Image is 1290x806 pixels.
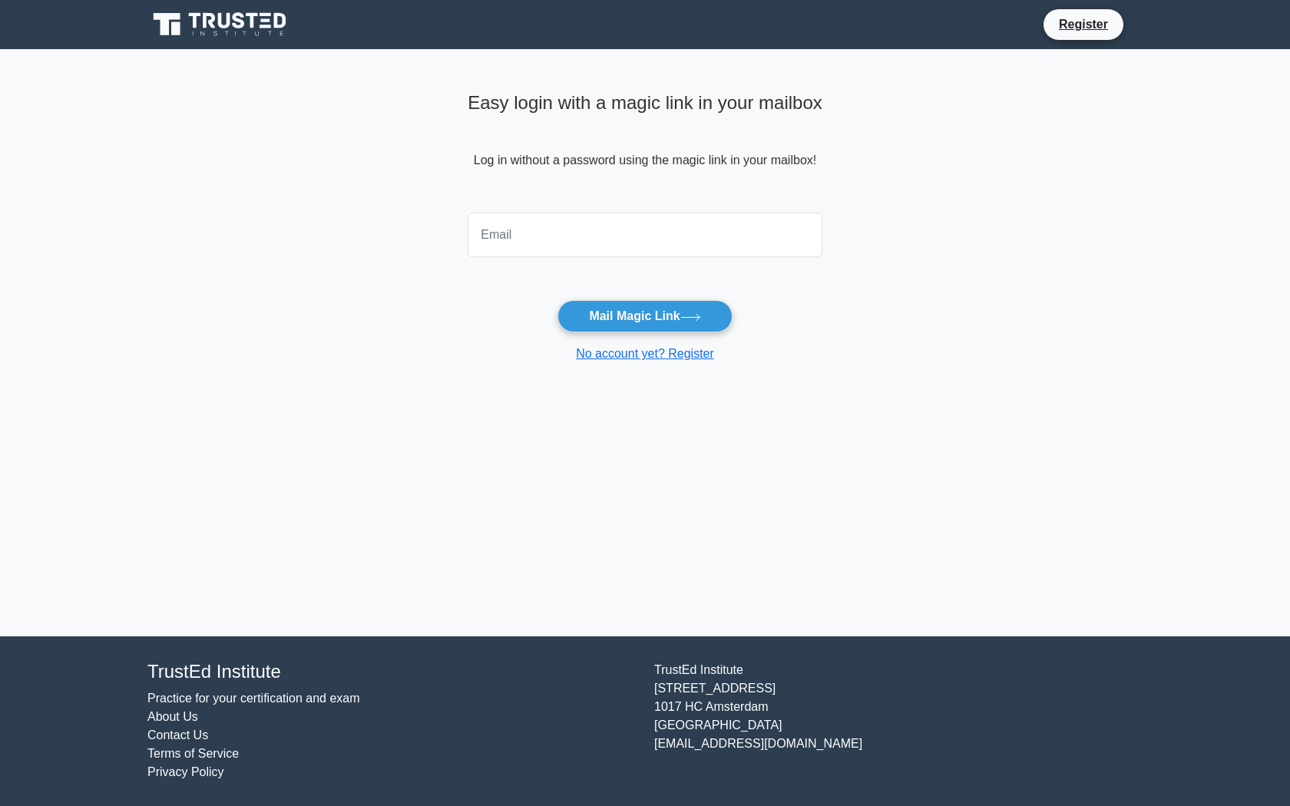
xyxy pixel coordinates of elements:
div: Log in without a password using the magic link in your mailbox! [468,86,822,206]
a: Terms of Service [147,747,239,760]
a: No account yet? Register [576,347,714,360]
input: Email [468,213,822,257]
a: About Us [147,710,198,723]
div: TrustEd Institute [STREET_ADDRESS] 1017 HC Amsterdam [GEOGRAPHIC_DATA] [EMAIL_ADDRESS][DOMAIN_NAME] [645,661,1152,781]
a: Privacy Policy [147,765,224,778]
button: Mail Magic Link [557,300,732,332]
h4: Easy login with a magic link in your mailbox [468,92,822,114]
a: Contact Us [147,728,208,742]
h4: TrustEd Institute [147,661,636,683]
a: Register [1050,15,1117,34]
a: Practice for your certification and exam [147,692,360,705]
